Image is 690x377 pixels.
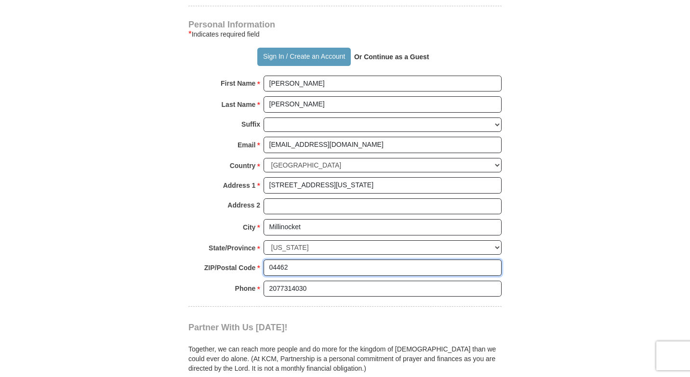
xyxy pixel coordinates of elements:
strong: Address 1 [223,179,256,192]
div: Indicates required field [188,28,502,40]
strong: First Name [221,77,255,90]
strong: State/Province [209,241,255,255]
p: Together, we can reach more people and do more for the kingdom of [DEMOGRAPHIC_DATA] than we coul... [188,344,502,373]
strong: Or Continue as a Guest [354,53,429,61]
strong: Last Name [222,98,256,111]
strong: Country [230,159,256,172]
strong: Email [238,138,255,152]
strong: Suffix [241,117,260,131]
strong: City [243,221,255,234]
strong: Phone [235,282,256,295]
strong: Address 2 [227,198,260,212]
strong: ZIP/Postal Code [204,261,256,274]
span: Partner With Us [DATE]! [188,323,288,332]
h4: Personal Information [188,21,502,28]
button: Sign In / Create an Account [257,48,350,66]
